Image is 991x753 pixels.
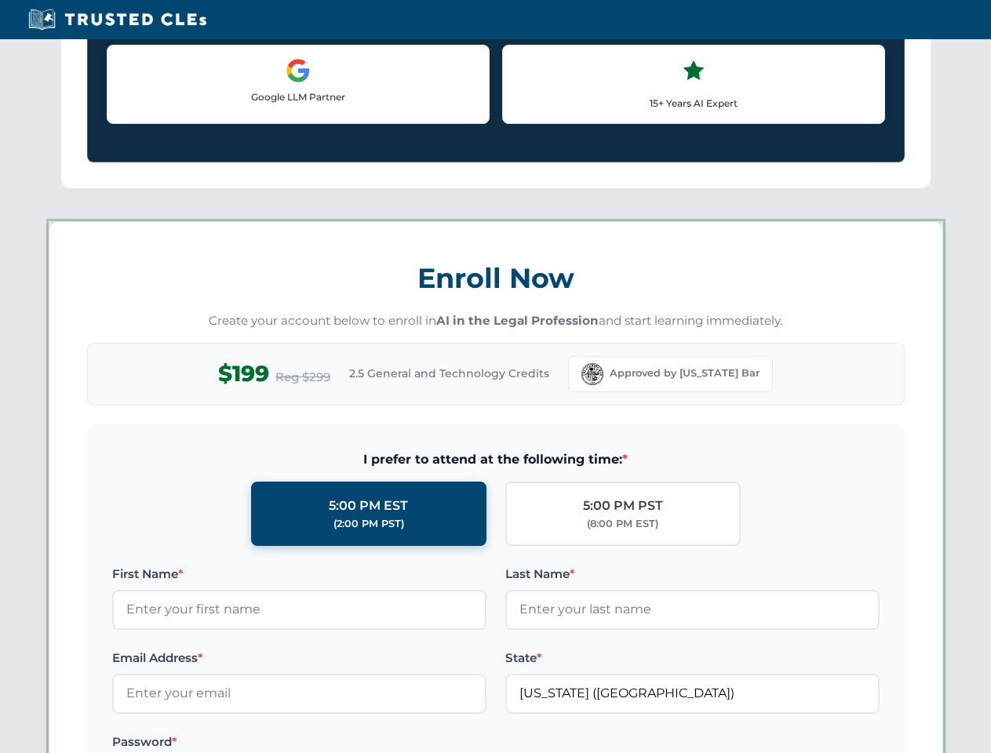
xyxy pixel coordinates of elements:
input: Enter your email [112,674,486,713]
label: State [505,649,880,668]
div: (2:00 PM PST) [333,516,404,532]
span: I prefer to attend at the following time: [112,449,880,470]
img: Google [286,58,311,83]
p: Create your account below to enroll in and start learning immediately. [87,312,905,330]
label: Email Address [112,649,486,668]
img: Florida Bar [581,363,603,385]
span: Approved by [US_STATE] Bar [610,366,760,381]
div: 5:00 PM PST [583,496,663,516]
input: Florida (FL) [505,674,880,713]
div: (8:00 PM EST) [587,516,658,532]
label: Last Name [505,565,880,584]
strong: AI in the Legal Profession [436,313,599,328]
input: Enter your first name [112,590,486,629]
div: 5:00 PM EST [329,496,408,516]
span: Reg $299 [275,368,330,387]
h3: Enroll Now [87,253,905,303]
img: Trusted CLEs [24,8,211,31]
span: 2.5 General and Technology Credits [349,365,549,382]
p: 15+ Years AI Expert [516,96,872,111]
input: Enter your last name [505,590,880,629]
label: First Name [112,565,486,584]
span: $199 [218,356,269,391]
p: Google LLM Partner [120,89,476,104]
label: Password [112,733,486,751]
